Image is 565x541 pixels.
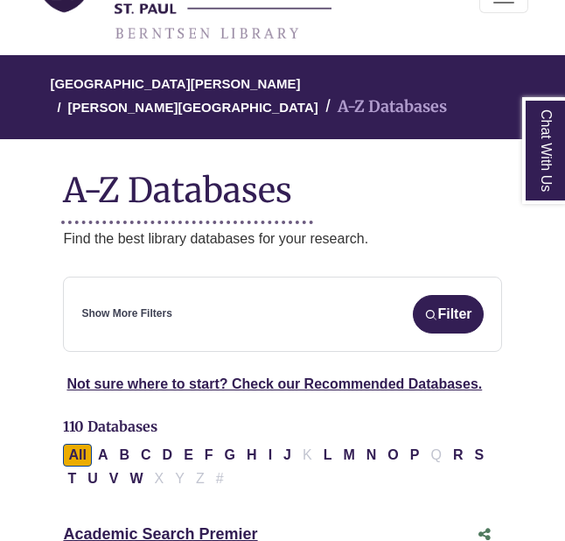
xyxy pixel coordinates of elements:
[62,467,81,490] button: Filter Results T
[318,444,338,467] button: Filter Results L
[63,418,157,435] span: 110 Databases
[469,444,489,467] button: Filter Results S
[82,467,103,490] button: Filter Results U
[63,55,501,139] nav: breadcrumb
[338,444,359,467] button: Filter Results M
[413,295,483,334] button: Filter
[136,444,157,467] button: Filter Results C
[63,446,491,485] div: Alpha-list to filter by first letter of database name
[199,444,219,467] button: Filter Results F
[81,306,171,322] a: Show More Filters
[263,444,277,467] button: Filter Results I
[157,444,178,467] button: Filter Results D
[63,444,91,467] button: All
[278,444,296,467] button: Filter Results J
[405,444,425,467] button: Filter Results P
[178,444,199,467] button: Filter Results E
[448,444,469,467] button: Filter Results R
[66,376,482,391] a: Not sure where to start? Check our Recommended Databases.
[318,95,447,120] li: A-Z Databases
[361,444,382,467] button: Filter Results N
[63,228,501,250] p: Find the best library databases for your research.
[50,74,300,91] a: [GEOGRAPHIC_DATA][PERSON_NAME]
[124,467,148,490] button: Filter Results W
[104,467,124,490] button: Filter Results V
[114,444,135,467] button: Filter Results B
[382,444,403,467] button: Filter Results O
[68,97,318,115] a: [PERSON_NAME][GEOGRAPHIC_DATA]
[241,444,262,467] button: Filter Results H
[93,444,114,467] button: Filter Results A
[63,157,501,210] h1: A-Z Databases
[220,444,241,467] button: Filter Results G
